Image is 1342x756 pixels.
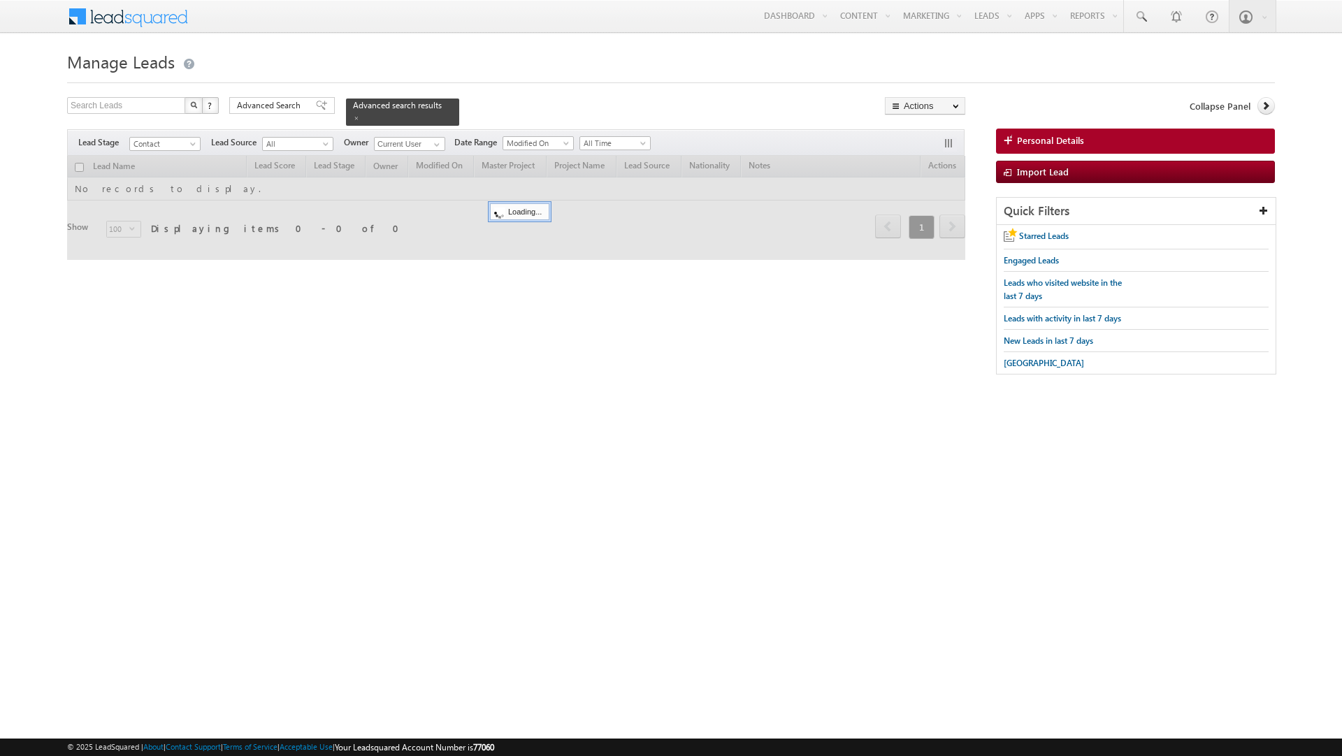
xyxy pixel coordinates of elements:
[579,136,651,150] a: All Time
[166,742,221,751] a: Contact Support
[335,742,494,753] span: Your Leadsquared Account Number is
[67,50,175,73] span: Manage Leads
[190,101,197,108] img: Search
[1004,358,1084,368] span: [GEOGRAPHIC_DATA]
[280,742,333,751] a: Acceptable Use
[202,97,219,114] button: ?
[1019,231,1069,241] span: Starred Leads
[211,136,262,149] span: Lead Source
[67,741,494,754] span: © 2025 LeadSquared | | | | |
[490,203,549,220] div: Loading...
[885,97,965,115] button: Actions
[1004,255,1059,266] span: Engaged Leads
[1017,134,1084,147] span: Personal Details
[129,137,201,151] a: Contact
[374,137,445,151] input: Type to Search
[454,136,503,149] span: Date Range
[1190,100,1250,112] span: Collapse Panel
[580,137,647,150] span: All Time
[78,136,129,149] span: Lead Stage
[473,742,494,753] span: 77060
[262,137,333,151] a: All
[344,136,374,149] span: Owner
[1004,335,1093,346] span: New Leads in last 7 days
[503,136,574,150] a: Modified On
[1004,313,1121,324] span: Leads with activity in last 7 days
[353,100,442,110] span: Advanced search results
[263,138,329,150] span: All
[503,137,570,150] span: Modified On
[426,138,444,152] a: Show All Items
[143,742,164,751] a: About
[996,129,1275,154] a: Personal Details
[997,198,1276,225] div: Quick Filters
[237,99,305,112] span: Advanced Search
[1017,166,1069,177] span: Import Lead
[208,99,214,111] span: ?
[1004,277,1122,301] span: Leads who visited website in the last 7 days
[130,138,196,150] span: Contact
[223,742,277,751] a: Terms of Service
